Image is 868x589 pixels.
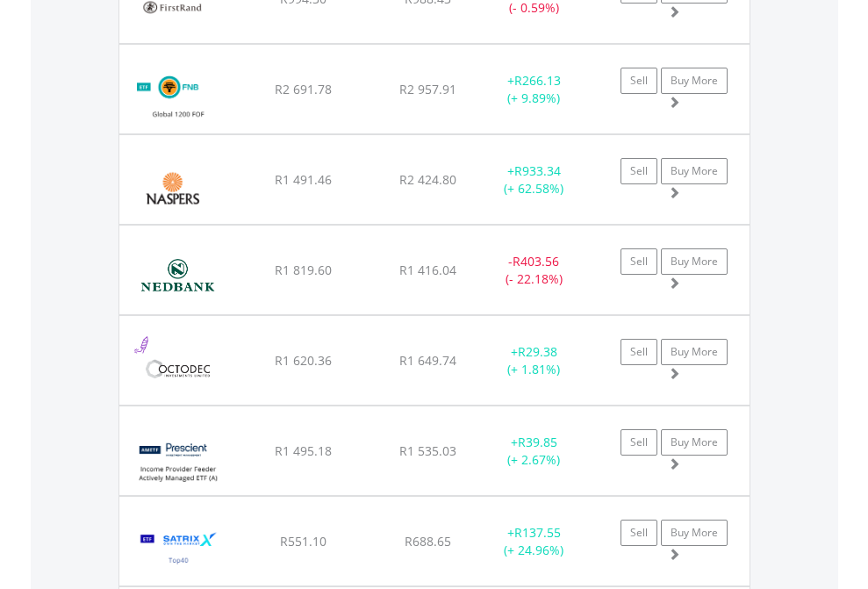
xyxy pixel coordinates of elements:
span: R29.38 [518,343,557,360]
span: R1 416.04 [399,262,456,278]
span: R1 649.74 [399,352,456,369]
a: Sell [621,520,657,546]
span: R2 691.78 [275,81,332,97]
span: R1 819.60 [275,262,332,278]
span: R688.65 [405,533,451,549]
div: + (+ 2.67%) [479,434,589,469]
img: EQU.ZA.NPN.png [128,157,217,219]
img: EQU.ZA.OCT.png [128,338,227,400]
img: EQU.ZA.PIPETF.png [128,428,229,491]
img: EQU.ZA.FNBEQF.png [128,67,229,129]
a: Sell [621,339,657,365]
a: Sell [621,429,657,456]
span: R1 491.46 [275,171,332,188]
div: + (+ 9.89%) [479,72,589,107]
span: R551.10 [280,533,326,549]
span: R2 424.80 [399,171,456,188]
a: Buy More [661,520,728,546]
span: R933.34 [514,162,561,179]
img: EQU.ZA.NED.png [128,248,227,310]
a: Sell [621,248,657,275]
a: Buy More [661,248,728,275]
a: Buy More [661,158,728,184]
a: Buy More [661,68,728,94]
div: + (+ 62.58%) [479,162,589,198]
span: R1 535.03 [399,442,456,459]
span: R403.56 [513,253,559,269]
a: Buy More [661,339,728,365]
span: R1 620.36 [275,352,332,369]
a: Sell [621,158,657,184]
div: + (+ 1.81%) [479,343,589,378]
img: EQU.ZA.STX40.png [128,519,229,581]
div: + (+ 24.96%) [479,524,589,559]
span: R1 495.18 [275,442,332,459]
span: R39.85 [518,434,557,450]
span: R266.13 [514,72,561,89]
a: Buy More [661,429,728,456]
a: Sell [621,68,657,94]
div: - (- 22.18%) [479,253,589,288]
span: R2 957.91 [399,81,456,97]
span: R137.55 [514,524,561,541]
